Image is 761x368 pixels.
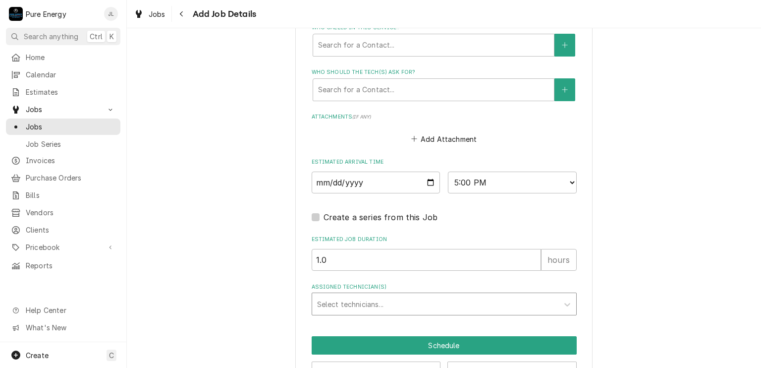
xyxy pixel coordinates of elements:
span: Create [26,351,49,360]
a: Estimates [6,84,120,100]
a: Home [6,49,120,65]
span: Pricebook [26,242,101,252]
div: Pure Energy [26,9,66,19]
a: Invoices [6,152,120,169]
div: Who called in this service? [312,24,577,56]
a: Reports [6,257,120,274]
span: Job Series [26,139,115,149]
div: Estimated Arrival Time [312,158,577,193]
span: Vendors [26,207,115,218]
span: Reports [26,260,115,271]
span: C [109,350,114,361]
button: Create New Contact [554,34,575,57]
label: Assigned Technician(s) [312,283,577,291]
div: JL [104,7,118,21]
label: Who should the tech(s) ask for? [312,68,577,76]
span: Bills [26,190,115,200]
a: Go to Pricebook [6,239,120,255]
span: Invoices [26,155,115,166]
a: Go to Jobs [6,101,120,118]
span: K [109,31,114,42]
a: Jobs [130,6,169,22]
span: Jobs [26,122,115,132]
span: ( if any ) [352,114,371,120]
a: Jobs [6,119,120,135]
input: Date [312,172,440,193]
span: Clients [26,225,115,235]
label: Estimated Arrival Time [312,158,577,166]
label: Attachments [312,113,577,121]
button: Create New Contact [554,78,575,101]
span: Ctrl [90,31,103,42]
div: hours [541,249,577,271]
span: Add Job Details [190,7,256,21]
span: Jobs [149,9,165,19]
a: Job Series [6,136,120,152]
div: Who should the tech(s) ask for? [312,68,577,101]
span: Estimates [26,87,115,97]
div: Assigned Technician(s) [312,283,577,315]
div: Attachments [312,113,577,146]
a: Go to Help Center [6,302,120,318]
span: Calendar [26,69,115,80]
a: Purchase Orders [6,170,120,186]
a: Bills [6,187,120,203]
a: Vendors [6,204,120,221]
div: Button Group Row [312,336,577,355]
button: Navigate back [174,6,190,22]
button: Schedule [312,336,577,355]
span: Purchase Orders [26,173,115,183]
span: Home [26,52,115,62]
div: P [9,7,23,21]
div: James Linnenkamp's Avatar [104,7,118,21]
svg: Create New Contact [562,86,568,93]
label: Create a series from this Job [324,211,438,223]
span: Help Center [26,305,114,315]
select: Time Select [448,172,577,193]
svg: Create New Contact [562,42,568,49]
span: Search anything [24,31,78,42]
a: Clients [6,222,120,238]
div: Pure Energy's Avatar [9,7,23,21]
a: Go to What's New [6,319,120,336]
button: Search anythingCtrlK [6,28,120,45]
label: Estimated Job Duration [312,236,577,244]
a: Calendar [6,66,120,83]
button: Add Attachment [409,132,479,146]
div: Estimated Job Duration [312,236,577,271]
span: Jobs [26,104,101,115]
span: What's New [26,322,114,333]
